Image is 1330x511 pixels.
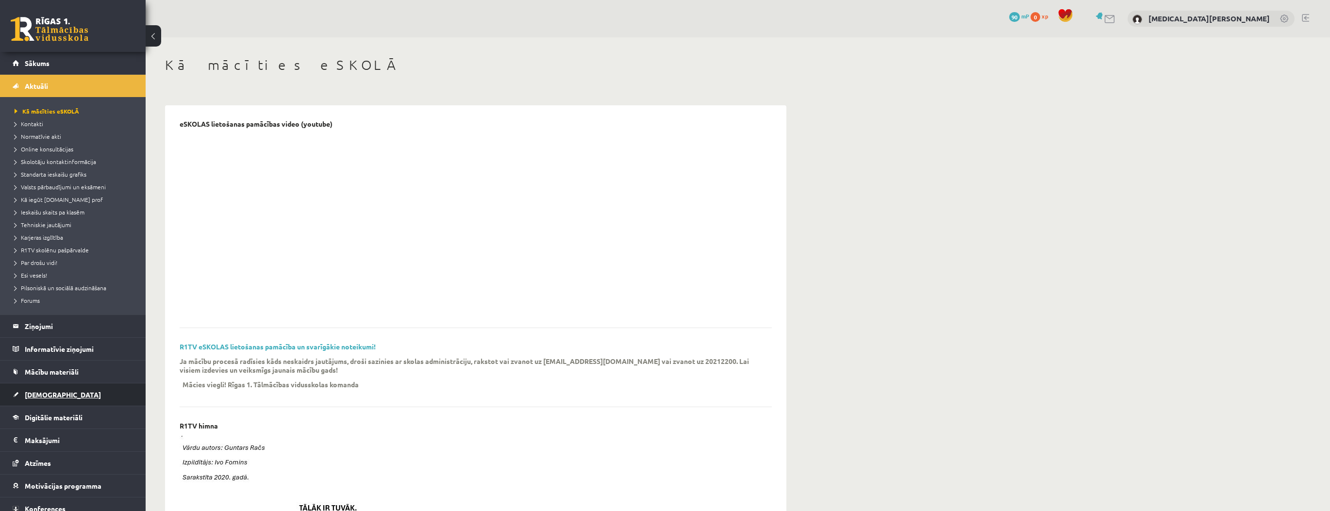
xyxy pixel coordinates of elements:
[15,182,136,191] a: Valsts pārbaudījumi un eksāmeni
[15,120,43,128] span: Kontakti
[13,452,133,474] a: Atzīmes
[25,82,48,90] span: Aktuāli
[13,361,133,383] a: Mācību materiāli
[13,75,133,97] a: Aktuāli
[15,107,79,115] span: Kā mācīties eSKOLĀ
[15,297,40,304] span: Forums
[15,271,136,280] a: Esi vesels!
[25,413,83,422] span: Digitālie materiāli
[165,57,786,73] h1: Kā mācīties eSKOLĀ
[15,157,136,166] a: Skolotāju kontaktinformācija
[15,259,57,266] span: Par drošu vidi!
[15,246,136,254] a: R1TV skolēnu pašpārvalde
[25,459,51,467] span: Atzīmes
[13,383,133,406] a: [DEMOGRAPHIC_DATA]
[15,208,136,216] a: Ieskaišu skaits pa klasēm
[180,422,218,430] p: R1TV himna
[228,380,359,389] p: Rīgas 1. Tālmācības vidusskolas komanda
[13,406,133,429] a: Digitālie materiāli
[15,233,63,241] span: Karjeras izglītība
[13,475,133,497] a: Motivācijas programma
[15,284,106,292] span: Pilsoniskā un sociālā audzināšana
[25,338,133,360] legend: Informatīvie ziņojumi
[25,429,133,451] legend: Maksājumi
[15,145,73,153] span: Online konsultācijas
[180,120,332,128] p: eSKOLAS lietošanas pamācības video (youtube)
[1031,12,1040,22] span: 0
[15,145,136,153] a: Online konsultācijas
[1009,12,1020,22] span: 90
[15,132,136,141] a: Normatīvie akti
[1148,14,1270,23] a: [MEDICAL_DATA][PERSON_NAME]
[15,132,61,140] span: Normatīvie akti
[15,195,136,204] a: Kā iegūt [DOMAIN_NAME] prof
[15,196,103,203] span: Kā iegūt [DOMAIN_NAME] prof
[13,52,133,74] a: Sākums
[25,481,101,490] span: Motivācijas programma
[15,258,136,267] a: Par drošu vidi!
[15,233,136,242] a: Karjeras izglītība
[15,183,106,191] span: Valsts pārbaudījumi un eksāmeni
[25,390,101,399] span: [DEMOGRAPHIC_DATA]
[11,17,88,41] a: Rīgas 1. Tālmācības vidusskola
[15,221,71,229] span: Tehniskie jautājumi
[1031,12,1053,20] a: 0 xp
[15,107,136,115] a: Kā mācīties eSKOLĀ
[25,367,79,376] span: Mācību materiāli
[15,208,84,216] span: Ieskaišu skaits pa klasēm
[180,342,376,351] a: R1TV eSKOLAS lietošanas pamācība un svarīgākie noteikumi!
[15,119,136,128] a: Kontakti
[25,315,133,337] legend: Ziņojumi
[15,271,47,279] span: Esi vesels!
[1042,12,1048,20] span: xp
[13,429,133,451] a: Maksājumi
[180,357,757,374] p: Ja mācību procesā radīsies kāds neskaidrs jautājums, droši sazinies ar skolas administrāciju, rak...
[183,380,226,389] p: Mācies viegli!
[13,315,133,337] a: Ziņojumi
[25,59,50,67] span: Sākums
[15,296,136,305] a: Forums
[13,338,133,360] a: Informatīvie ziņojumi
[15,246,89,254] span: R1TV skolēnu pašpārvalde
[15,158,96,165] span: Skolotāju kontaktinformācija
[1009,12,1029,20] a: 90 mP
[15,170,86,178] span: Standarta ieskaišu grafiks
[15,220,136,229] a: Tehniskie jautājumi
[1021,12,1029,20] span: mP
[15,283,136,292] a: Pilsoniskā un sociālā audzināšana
[1132,15,1142,24] img: Nikita Gendeļmans
[15,170,136,179] a: Standarta ieskaišu grafiks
